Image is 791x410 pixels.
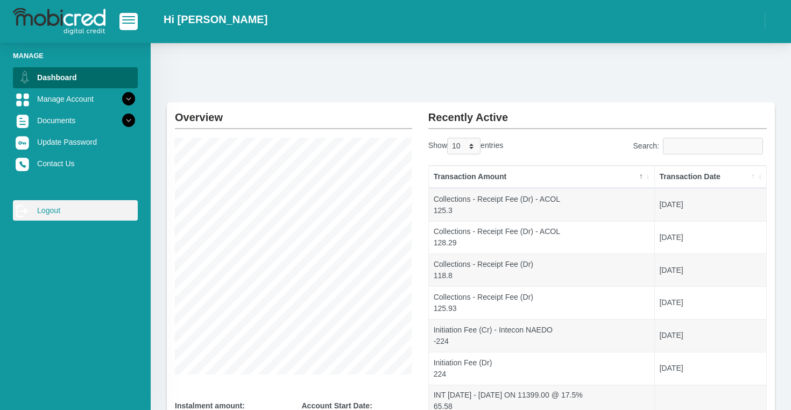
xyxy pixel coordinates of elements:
a: Update Password [13,132,138,152]
a: Contact Us [13,153,138,174]
h2: Recently Active [428,102,767,124]
td: [DATE] [655,286,766,319]
td: Collections - Receipt Fee (Dr) 125.93 [429,286,655,319]
td: [DATE] [655,319,766,352]
a: Dashboard [13,67,138,88]
th: Transaction Amount: activate to sort column descending [429,166,655,188]
td: Collections - Receipt Fee (Dr) - ACOL 125.3 [429,188,655,221]
td: Collections - Receipt Fee (Dr) - ACOL 128.29 [429,221,655,254]
td: [DATE] [655,188,766,221]
td: Initiation Fee (Cr) - Intecon NAEDO -224 [429,319,655,352]
img: logo-mobicred.svg [13,8,105,35]
select: Showentries [447,138,481,154]
input: Search: [663,138,763,154]
td: [DATE] [655,221,766,254]
b: Account Start Date: [301,401,372,410]
li: Manage [13,51,138,61]
a: Documents [13,110,138,131]
b: Instalment amount: [175,401,245,410]
td: [DATE] [655,253,766,286]
h2: Hi [PERSON_NAME] [164,13,267,26]
td: Collections - Receipt Fee (Dr) 118.8 [429,253,655,286]
th: Transaction Date: activate to sort column ascending [655,166,766,188]
label: Search: [633,138,767,154]
label: Show entries [428,138,503,154]
h2: Overview [175,102,412,124]
td: Initiation Fee (Dr) 224 [429,352,655,385]
a: Manage Account [13,89,138,109]
a: Logout [13,200,138,221]
td: [DATE] [655,352,766,385]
